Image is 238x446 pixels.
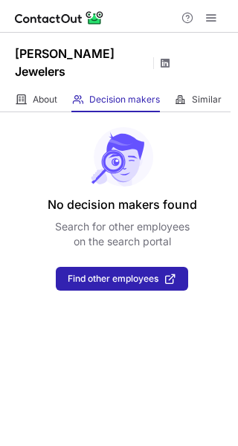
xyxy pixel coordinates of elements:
span: Find other employees [68,274,158,284]
span: Decision makers [89,94,160,106]
span: About [33,94,57,106]
p: Search for other employees on the search portal [55,219,190,249]
button: Find other employees [56,267,188,291]
span: Similar [192,94,222,106]
img: No leads found [90,127,154,187]
img: ContactOut v5.3.10 [15,9,104,27]
header: No decision makers found [48,195,197,213]
h1: [PERSON_NAME] Jewelers [15,45,149,80]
